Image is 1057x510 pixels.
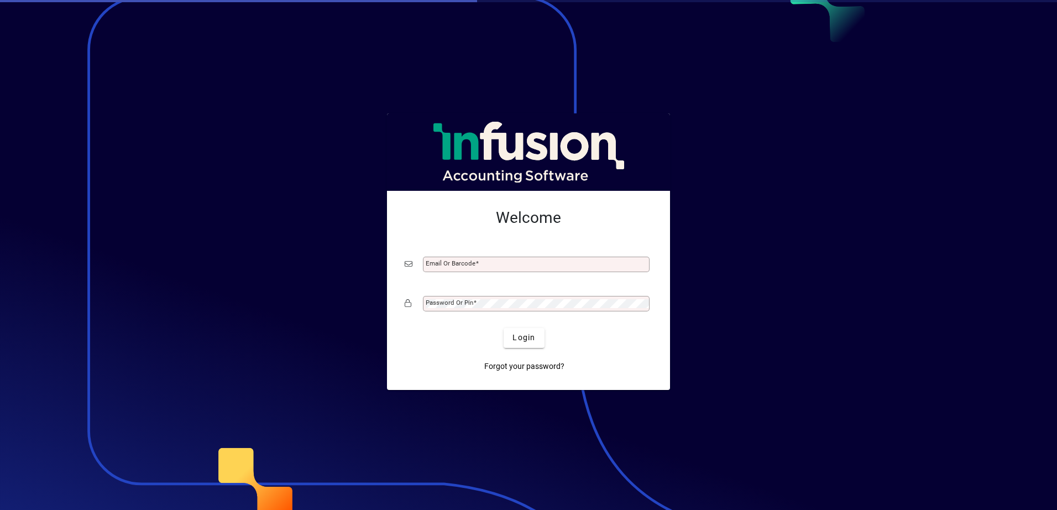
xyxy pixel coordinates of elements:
[484,361,564,372] span: Forgot your password?
[480,357,569,377] a: Forgot your password?
[426,299,473,306] mat-label: Password or Pin
[504,328,544,348] button: Login
[426,259,475,267] mat-label: Email or Barcode
[512,332,535,344] span: Login
[405,209,652,227] h2: Welcome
